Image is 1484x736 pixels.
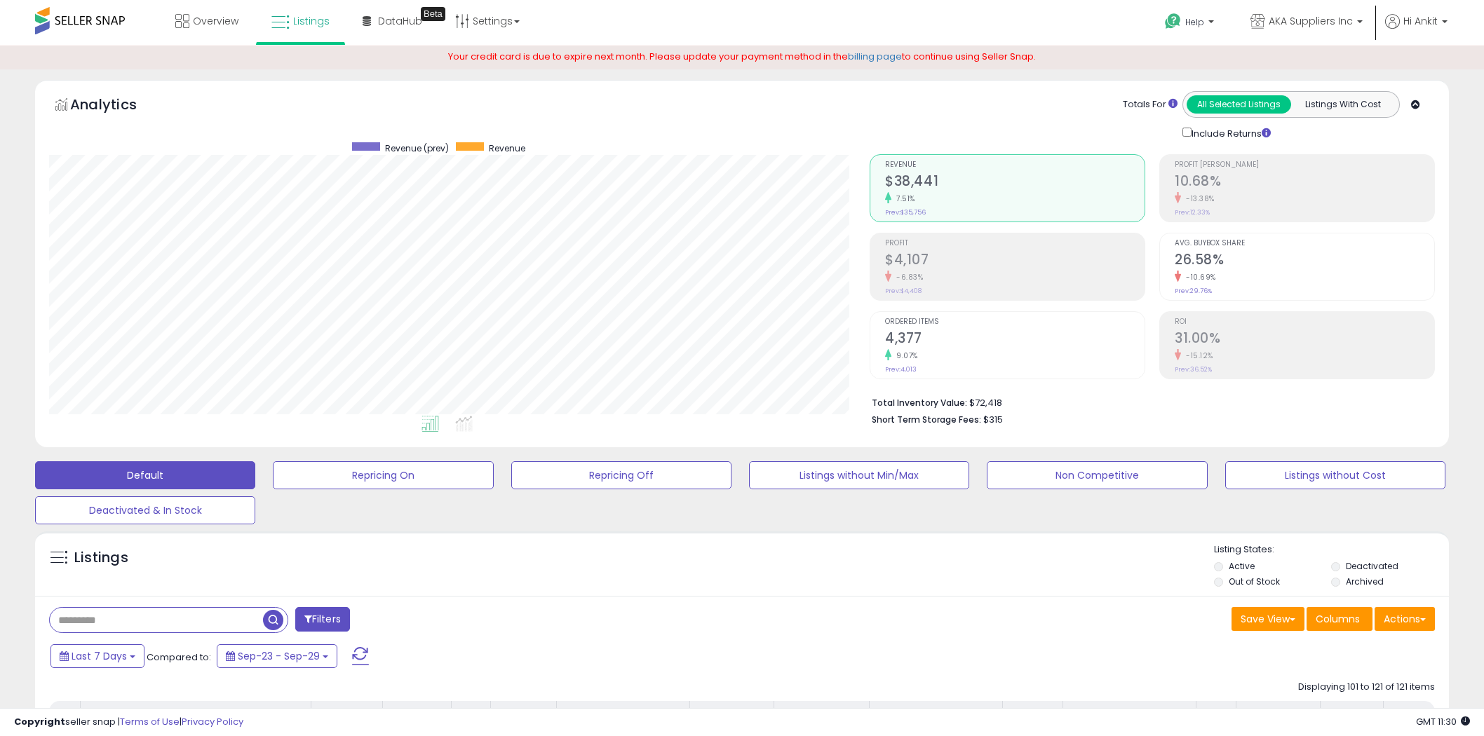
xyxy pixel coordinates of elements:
[35,496,255,524] button: Deactivated & In Stock
[70,95,164,118] h5: Analytics
[1175,240,1434,247] span: Avg. Buybox Share
[1175,365,1212,374] small: Prev: 36.52%
[1269,14,1353,28] span: AKA Suppliers Inc
[749,461,969,489] button: Listings without Min/Max
[1175,173,1434,192] h2: 10.68%
[1154,2,1228,46] a: Help
[1172,125,1288,141] div: Include Returns
[120,715,180,728] a: Terms of Use
[14,716,243,729] div: seller snap | |
[1181,350,1213,361] small: -15.12%
[1187,95,1291,114] button: All Selected Listings
[50,644,144,668] button: Last 7 Days
[885,365,917,374] small: Prev: 4,013
[1403,14,1438,28] span: Hi Ankit
[1175,208,1210,217] small: Prev: 12.33%
[1229,560,1255,572] label: Active
[385,142,449,154] span: Revenue (prev)
[1185,16,1204,28] span: Help
[891,193,915,204] small: 7.51%
[872,397,967,409] b: Total Inventory Value:
[293,14,330,28] span: Listings
[1298,681,1435,694] div: Displaying 101 to 121 of 121 items
[1175,161,1434,169] span: Profit [PERSON_NAME]
[885,208,926,217] small: Prev: $35,756
[489,142,525,154] span: Revenue
[1181,272,1216,282] small: -10.69%
[1307,607,1372,631] button: Columns
[885,161,1145,169] span: Revenue
[885,252,1145,271] h2: $4,107
[217,644,337,668] button: Sep-23 - Sep-29
[35,461,255,489] button: Default
[14,715,65,728] strong: Copyright
[147,650,211,664] span: Compared to:
[273,461,493,489] button: Repricing On
[193,14,238,28] span: Overview
[511,461,731,489] button: Repricing Off
[885,287,922,295] small: Prev: $4,408
[1229,575,1280,587] label: Out of Stock
[72,649,127,663] span: Last 7 Days
[1316,612,1360,626] span: Columns
[1225,461,1445,489] button: Listings without Cost
[885,173,1145,192] h2: $38,441
[987,461,1207,489] button: Non Competitive
[1175,330,1434,349] h2: 31.00%
[885,330,1145,349] h2: 4,377
[885,240,1145,247] span: Profit
[1385,14,1448,46] a: Hi Ankit
[1290,95,1395,114] button: Listings With Cost
[983,413,1003,426] span: $315
[1175,252,1434,271] h2: 26.58%
[1346,575,1384,587] label: Archived
[1175,318,1434,326] span: ROI
[872,393,1424,410] li: $72,418
[182,715,243,728] a: Privacy Policy
[891,272,923,282] small: -6.83%
[848,50,902,63] a: billing page
[1175,287,1212,295] small: Prev: 29.76%
[295,607,350,632] button: Filters
[1346,560,1398,572] label: Deactivated
[238,649,320,663] span: Sep-23 - Sep-29
[74,548,128,568] h5: Listings
[378,14,422,28] span: DataHub
[1232,607,1304,631] button: Save View
[1416,715,1470,728] span: 2025-10-8 11:30 GMT
[872,414,981,425] b: Short Term Storage Fees:
[448,50,1036,63] span: Your credit card is due to expire next month. Please update your payment method in the to continu...
[891,350,918,361] small: 9.07%
[1181,193,1215,204] small: -13.38%
[1214,543,1449,557] p: Listing States:
[1164,13,1182,30] i: Get Help
[885,318,1145,326] span: Ordered Items
[1375,607,1435,631] button: Actions
[421,7,445,21] div: Tooltip anchor
[1123,98,1178,111] div: Totals For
